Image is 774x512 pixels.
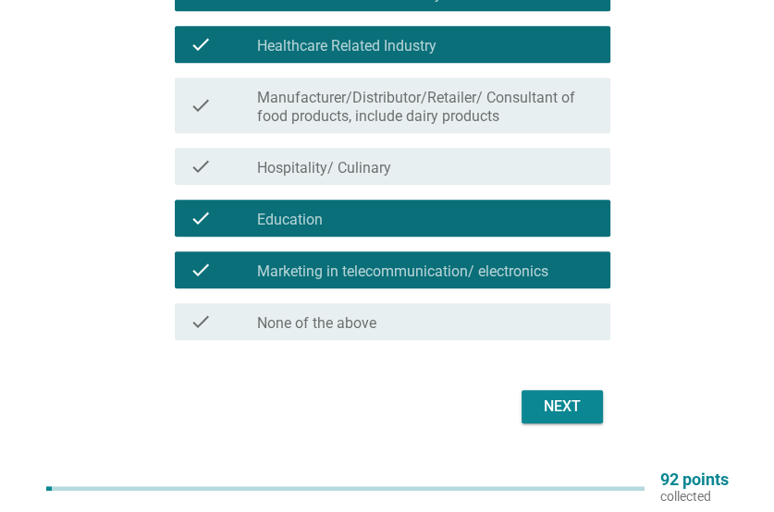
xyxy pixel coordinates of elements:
[257,262,548,281] label: Marketing in telecommunication/ electronics
[190,155,212,177] i: check
[190,259,212,281] i: check
[257,211,323,229] label: Education
[190,207,212,229] i: check
[257,89,596,126] label: Manufacturer/Distributor/Retailer/ Consultant of food products, include dairy products
[257,314,376,333] label: None of the above
[522,390,603,423] button: Next
[659,488,728,505] p: collected
[190,311,212,333] i: check
[257,37,436,55] label: Healthcare Related Industry
[659,471,728,488] p: 92 points
[190,85,212,126] i: check
[257,159,391,177] label: Hospitality/ Culinary
[536,396,588,418] div: Next
[190,33,212,55] i: check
